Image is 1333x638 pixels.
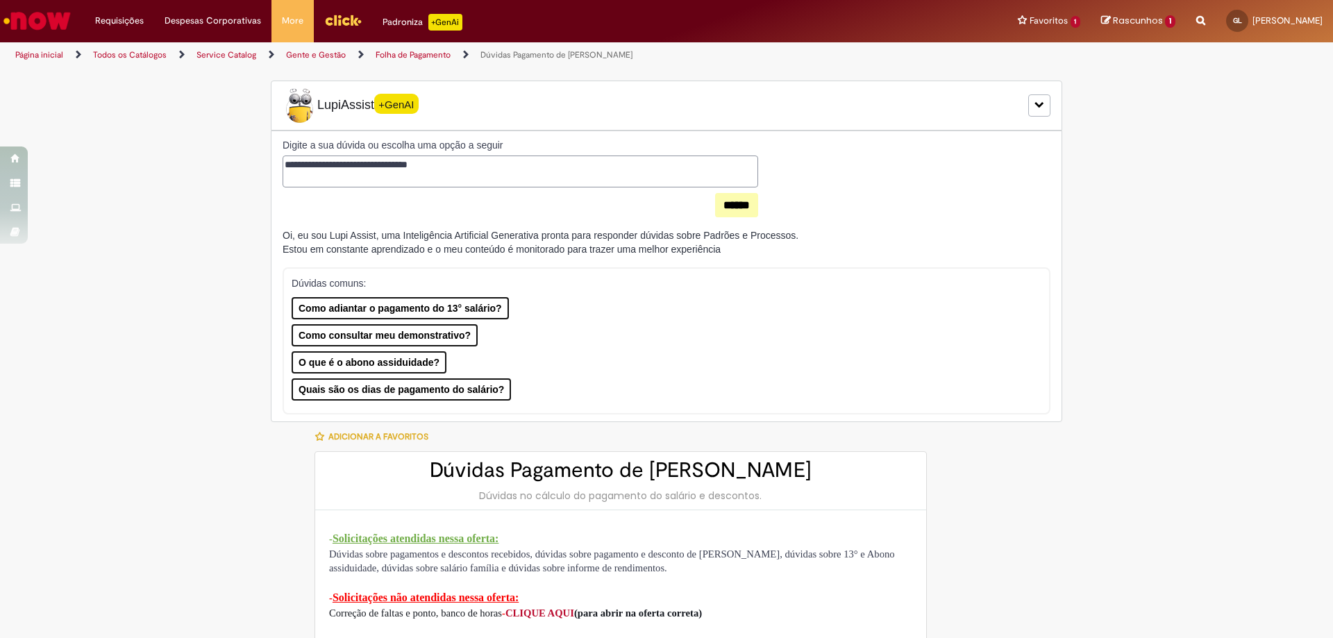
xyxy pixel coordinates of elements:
span: Correção de faltas e ponto, banco de horas [329,607,502,619]
a: Rascunhos [1101,15,1175,28]
a: Service Catalog [196,49,256,60]
span: [PERSON_NAME] [1252,15,1323,26]
a: CLIQUE AQUI [505,607,574,619]
span: - [329,592,333,603]
p: Dúvidas comuns: [292,276,1023,290]
span: Requisições [95,14,144,28]
button: O que é o abono assiduidade? [292,351,446,373]
ul: Trilhas de página [10,42,878,68]
button: Como consultar meu demonstrativo? [292,324,478,346]
span: Solicitações não atendidas nessa oferta: [333,591,519,603]
button: Quais são os dias de pagamento do salário? [292,378,511,401]
label: Digite a sua dúvida ou escolha uma opção a seguir [283,138,758,152]
div: Oi, eu sou Lupi Assist, uma Inteligência Artificial Generativa pronta para responder dúvidas sobr... [283,228,798,256]
img: Lupi [283,88,317,123]
span: Despesas Corporativas [165,14,261,28]
button: Como adiantar o pagamento do 13° salário? [292,297,509,319]
img: click_logo_yellow_360x200.png [324,10,362,31]
span: 1 [1165,15,1175,28]
a: Dúvidas Pagamento de [PERSON_NAME] [480,49,632,60]
button: Adicionar a Favoritos [315,422,436,451]
a: Gente e Gestão [286,49,346,60]
span: LupiAssist [283,88,419,123]
span: 1 [1071,16,1081,28]
span: Adicionar a Favoritos [328,431,428,442]
span: - [502,607,505,619]
span: Solicitações atendidas nessa oferta: [333,532,499,544]
span: GL [1233,16,1242,25]
span: Favoritos [1030,14,1068,28]
h2: Dúvidas Pagamento de [PERSON_NAME] [329,459,912,482]
span: +GenAI [374,94,419,114]
span: Rascunhos [1113,14,1163,27]
div: Dúvidas no cálculo do pagamento do salário e descontos. [329,489,912,503]
a: Página inicial [15,49,63,60]
span: (para abrir na oferta correta) [574,607,702,619]
span: More [282,14,303,28]
div: Padroniza [383,14,462,31]
div: LupiLupiAssist+GenAI [271,81,1062,131]
img: ServiceNow [1,7,73,35]
p: Dúvidas sobre pagamentos e descontos recebidos, dúvidas sobre pagamento e desconto de [PERSON_NAM... [329,547,912,576]
a: Folha de Pagamento [376,49,451,60]
span: - [329,533,333,544]
p: +GenAi [428,14,462,31]
a: Todos os Catálogos [93,49,167,60]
